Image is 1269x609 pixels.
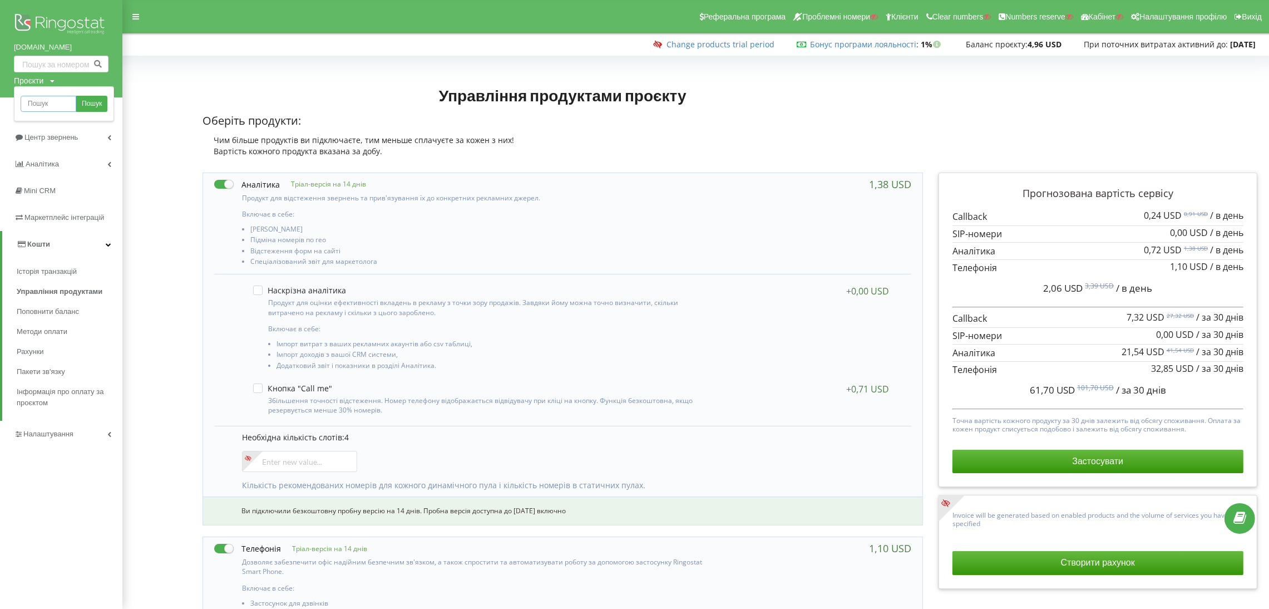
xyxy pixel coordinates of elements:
[203,146,923,157] div: Вартість кожного продукта вказана за добу.
[242,209,702,219] p: Включає в себе:
[17,346,44,357] span: Рахунки
[1116,282,1152,294] span: / в день
[17,386,117,409] span: Інформація про оплату за проєктом
[1196,311,1243,323] span: / за 30 днів
[14,11,108,39] img: Ringostat logo
[952,450,1243,473] button: Застосувати
[17,342,122,362] a: Рахунки
[76,96,107,112] a: Пошук
[952,414,1243,433] p: Точна вартість кожного продукту за 30 днів залежить від обсягу споживання. Оплата за кожен продук...
[1196,362,1243,375] span: / за 30 днів
[1043,282,1083,294] span: 2,06 USD
[1167,346,1194,354] sup: 41,54 USD
[250,236,702,247] li: Підміна номерів по гео
[17,286,102,297] span: Управління продуктами
[952,245,1243,258] p: Аналітика
[1210,209,1243,222] span: / в день
[203,497,922,525] div: Ви підключили безкоштовну пробну версію на 14 днів. Пробна версія доступна до [DATE] включно
[1196,346,1243,358] span: / за 30 днів
[666,39,774,50] a: Change products trial period
[1116,384,1166,396] span: / за 30 днів
[14,56,108,72] input: Пошук за номером
[846,286,889,297] div: +0,00 USD
[1144,209,1182,222] span: 0,24 USD
[869,179,911,190] div: 1,38 USD
[921,39,944,50] strong: 1%
[17,362,122,382] a: Пакети зв'язку
[810,39,916,50] a: Бонус програми лояльності
[17,322,122,342] a: Методи оплати
[280,179,366,189] p: Тріал-версія на 14 днів
[17,262,122,282] a: Історія транзакцій
[952,228,1243,240] p: SIP-номери
[214,179,280,190] label: Аналітика
[952,551,1243,574] button: Створити рахунок
[952,210,1243,223] p: Callback
[242,451,357,472] input: Enter new value...
[1144,244,1182,256] span: 0,72 USD
[966,39,1028,50] span: Баланс проєкту:
[1210,227,1243,239] span: / в день
[1170,261,1208,273] span: 1,10 USD
[1139,12,1227,21] span: Налаштування профілю
[704,12,786,21] span: Реферальна програма
[21,96,76,112] input: Пошук
[1210,261,1243,273] span: / в день
[1084,39,1228,50] span: При поточних витратах активний до:
[17,266,77,277] span: Історія транзакцій
[1196,328,1243,341] span: / за 30 днів
[344,432,349,443] span: 4
[869,543,911,554] div: 1,10 USD
[250,247,702,258] li: Відстеження форм на сайті
[203,135,923,146] div: Чим більше продуктів ви підключаєте, тим меньше сплачуєте за кожен з них!
[1170,227,1208,239] span: 0,00 USD
[214,543,281,554] label: Телефонія
[1230,39,1256,50] strong: [DATE]
[1184,210,1208,218] sup: 0,91 USD
[82,99,102,109] span: Пошук
[2,231,122,258] a: Кошти
[250,225,702,236] li: [PERSON_NAME]
[1077,383,1114,392] sup: 101,70 USD
[268,298,698,317] p: Продукт для оцінки ефективності вкладень в рекламу з точки зору продажів. Завдяки йому можна точн...
[1122,346,1164,358] span: 21,54 USD
[891,12,919,21] span: Клієнти
[1184,244,1208,252] sup: 1,38 USD
[932,12,984,21] span: Clear numbers
[810,39,919,50] span: :
[1242,12,1262,21] span: Вихід
[952,330,1243,342] p: SIP-номери
[26,160,59,168] span: Аналiтика
[27,240,50,248] span: Кошти
[17,326,67,337] span: Методи оплати
[1030,384,1075,396] span: 61,70 USD
[17,366,65,377] span: Пакети зв'язку
[1127,311,1164,323] span: 7,32 USD
[1085,281,1114,291] sup: 3,39 USD
[242,557,702,576] p: Дозволяє забезпечити офіс надійним безпечним зв'язком, а також спростити та автоматизувати роботу...
[24,186,56,195] span: Mini CRM
[14,75,43,86] div: Проєкти
[952,509,1243,528] p: Invoice will be generated based on enabled products and the volume of services you have specified
[1028,39,1061,50] strong: 4,96 USD
[250,258,702,268] li: Спеціалізований звіт для маркетолога
[253,384,332,393] label: Кнопка "Call me"
[14,42,108,53] a: [DOMAIN_NAME]
[276,362,698,372] li: Додатковий звіт і показники в розділі Аналітика.
[1006,12,1065,21] span: Numbers reserve
[242,432,900,443] p: Необхідна кількість слотів:
[1156,328,1194,341] span: 0,00 USD
[242,583,702,593] p: Включає в себе:
[17,282,122,302] a: Управління продуктами
[268,396,698,415] p: Збільшення точності відстеження. Номер телефону відображається відвідувачу при кліці на кнопку. Ф...
[268,324,698,333] p: Включає в себе:
[846,384,889,395] div: +0,71 USD
[952,364,1243,376] p: Телефонія
[952,186,1243,201] p: Прогнозована вартість сервісу
[276,340,698,351] li: Імпорт витрат з ваших рекламних акаунтів або csv таблиці,
[276,351,698,361] li: Імпорт доходів з вашої CRM системи,
[17,302,122,322] a: Поповнити баланс
[203,113,923,129] p: Оберіть продукти:
[242,480,900,491] p: Кількість рекомендованих номерів для кожного динамічного пула і кількість номерів в статичних пулах.
[952,262,1243,274] p: Телефонія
